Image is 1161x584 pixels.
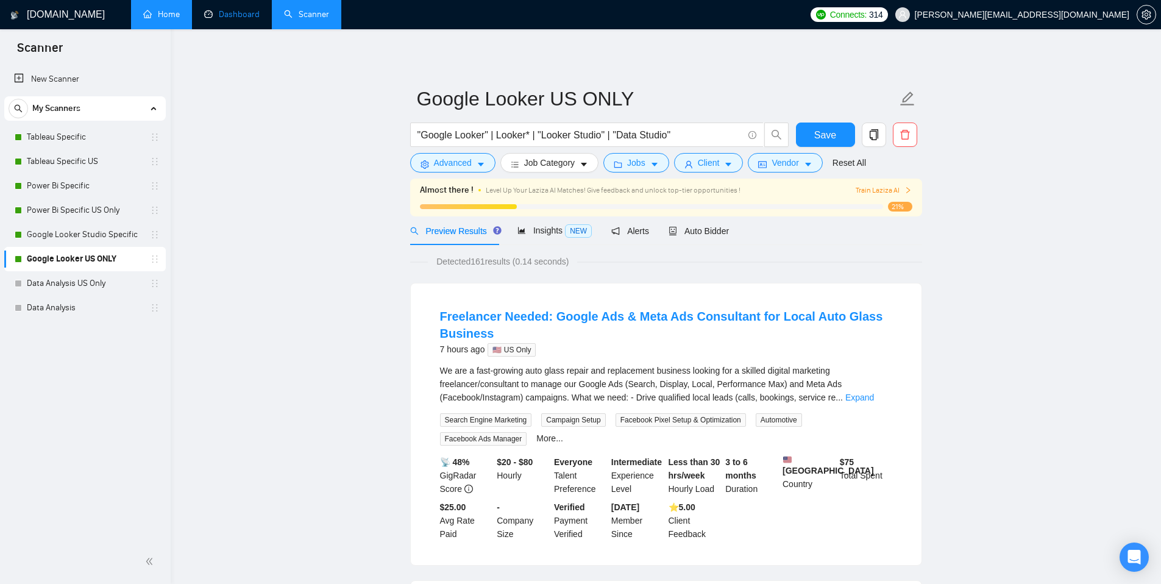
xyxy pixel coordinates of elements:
[438,455,495,496] div: GigRadar Score
[517,226,526,235] span: area-chart
[438,500,495,541] div: Avg Rate Paid
[428,255,577,268] span: Detected 161 results (0.14 seconds)
[611,226,649,236] span: Alerts
[830,8,867,21] span: Connects:
[765,129,788,140] span: search
[27,247,143,271] a: Google Looker US ONLY
[1137,10,1156,20] a: setting
[32,96,80,121] span: My Scanners
[440,432,527,446] span: Facebook Ads Manager
[904,187,912,194] span: right
[477,160,485,169] span: caret-down
[756,413,802,427] span: Automotive
[9,104,27,113] span: search
[611,457,662,467] b: Intermediate
[1137,5,1156,24] button: setting
[524,156,575,169] span: Job Category
[893,129,917,140] span: delete
[856,185,912,196] button: Train Laziza AI
[725,457,756,480] b: 3 to 6 months
[284,9,329,20] a: searchScanner
[898,10,907,19] span: user
[440,457,470,467] b: 📡 48%
[836,393,843,402] span: ...
[748,131,756,139] span: info-circle
[724,160,733,169] span: caret-down
[434,156,472,169] span: Advanced
[783,455,792,464] img: 🇺🇸
[410,153,495,173] button: settingAdvancedcaret-down
[497,502,500,512] b: -
[552,500,609,541] div: Payment Verified
[611,502,639,512] b: [DATE]
[511,160,519,169] span: bars
[494,455,552,496] div: Hourly
[488,343,536,357] span: 🇺🇸 US Only
[27,223,143,247] a: Google Looker Studio Specific
[684,160,693,169] span: user
[150,181,160,191] span: holder
[616,413,746,427] span: Facebook Pixel Setup & Optimization
[486,186,740,194] span: Level Up Your Laziza AI Matches! Give feedback and unlock top-tier opportunities !
[440,342,892,357] div: 7 hours ago
[1120,543,1149,572] div: Open Intercom Messenger
[780,455,837,496] div: Country
[27,296,143,320] a: Data Analysis
[650,160,659,169] span: caret-down
[150,157,160,166] span: holder
[900,91,915,107] span: edit
[204,9,260,20] a: dashboardDashboard
[143,9,180,20] a: homeHome
[609,455,666,496] div: Experience Level
[614,160,622,169] span: folder
[517,226,592,235] span: Insights
[150,254,160,264] span: holder
[554,502,585,512] b: Verified
[764,123,789,147] button: search
[150,132,160,142] span: holder
[669,227,677,235] span: robot
[862,123,886,147] button: copy
[804,160,812,169] span: caret-down
[833,156,866,169] a: Reset All
[814,127,836,143] span: Save
[666,500,723,541] div: Client Feedback
[674,153,744,173] button: userClientcaret-down
[420,183,474,197] span: Almost there !
[440,413,532,427] span: Search Engine Marketing
[27,271,143,296] a: Data Analysis US Only
[723,455,780,496] div: Duration
[627,156,645,169] span: Jobs
[417,127,743,143] input: Search Freelance Jobs...
[14,67,156,91] a: New Scanner
[10,5,19,25] img: logo
[565,224,592,238] span: NEW
[150,279,160,288] span: holder
[417,84,897,114] input: Scanner name...
[536,433,563,443] a: More...
[1137,10,1156,20] span: setting
[145,555,157,568] span: double-left
[410,227,419,235] span: search
[4,96,166,320] li: My Scanners
[669,502,695,512] b: ⭐️ 5.00
[816,10,826,20] img: upwork-logo.png
[421,160,429,169] span: setting
[748,153,822,173] button: idcardVendorcaret-down
[552,455,609,496] div: Talent Preference
[492,225,503,236] div: Tooltip anchor
[869,8,882,21] span: 314
[783,455,874,475] b: [GEOGRAPHIC_DATA]
[497,457,533,467] b: $20 - $80
[669,457,720,480] b: Less than 30 hrs/week
[669,226,729,236] span: Auto Bidder
[758,160,767,169] span: idcard
[4,67,166,91] li: New Scanner
[494,500,552,541] div: Company Size
[9,99,28,118] button: search
[150,230,160,240] span: holder
[580,160,588,169] span: caret-down
[837,455,895,496] div: Total Spent
[27,198,143,223] a: Power Bi Specific US Only
[150,303,160,313] span: holder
